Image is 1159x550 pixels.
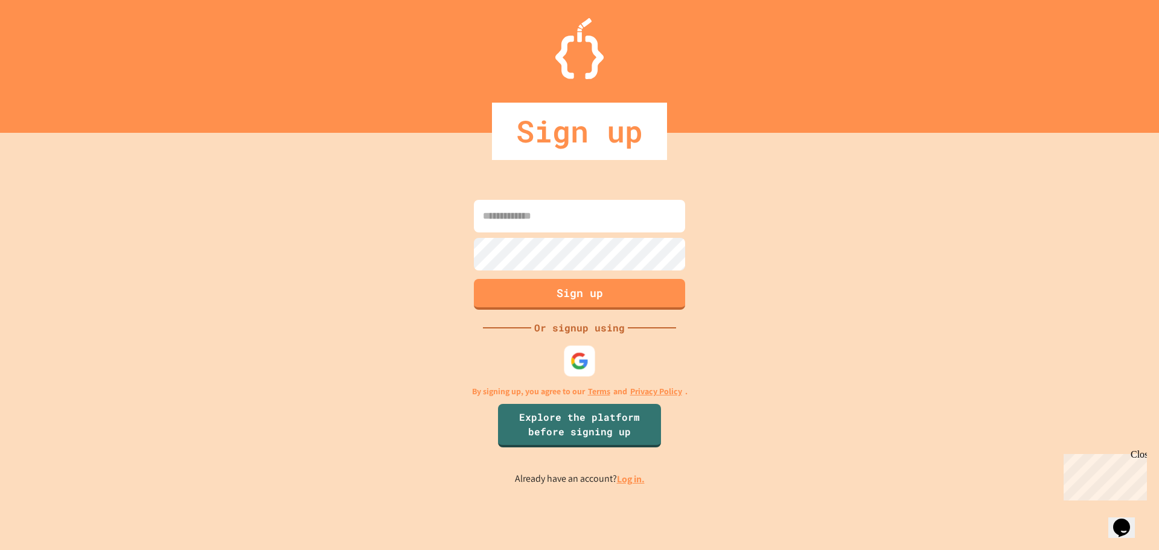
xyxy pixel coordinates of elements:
div: Chat with us now!Close [5,5,83,77]
img: Logo.svg [555,18,604,79]
img: google-icon.svg [570,351,589,370]
div: Sign up [492,103,667,160]
a: Explore the platform before signing up [498,404,661,447]
p: Already have an account? [515,472,645,487]
div: Or signup using [531,321,628,335]
iframe: chat widget [1108,502,1147,538]
p: By signing up, you agree to our and . [472,385,688,398]
a: Log in. [617,473,645,485]
button: Sign up [474,279,685,310]
a: Privacy Policy [630,385,682,398]
a: Terms [588,385,610,398]
iframe: chat widget [1059,449,1147,500]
